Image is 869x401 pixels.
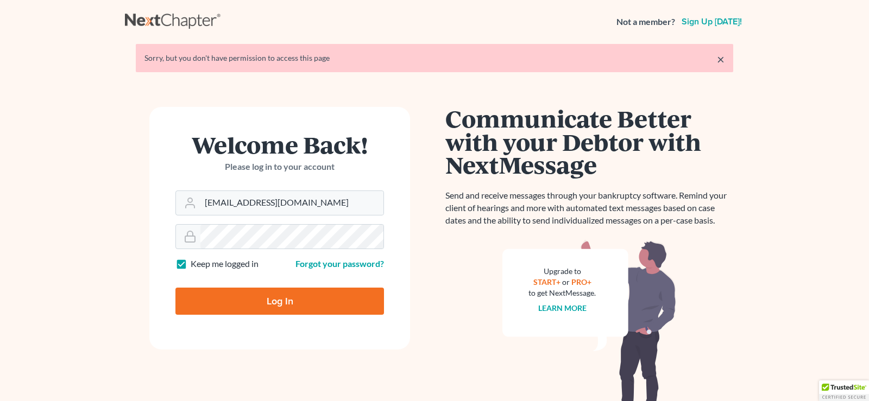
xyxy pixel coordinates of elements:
a: START+ [533,277,561,287]
div: to get NextMessage. [528,288,596,298]
div: Upgrade to [528,266,596,277]
input: Email Address [200,191,383,215]
h1: Communicate Better with your Debtor with NextMessage [445,107,733,176]
div: TrustedSite Certified [819,380,869,401]
h1: Welcome Back! [175,133,384,156]
span: or [562,277,570,287]
a: Sign up [DATE]! [679,17,744,26]
input: Log In [175,288,384,315]
label: Keep me logged in [191,258,259,270]
strong: Not a member? [616,16,675,28]
p: Send and receive messages through your bankruptcy software. Remind your client of hearings and mo... [445,189,733,227]
p: Please log in to your account [175,161,384,173]
a: PRO+ [571,277,591,287]
a: × [717,53,725,66]
a: Forgot your password? [295,258,384,269]
a: Learn more [538,303,587,313]
div: Sorry, but you don't have permission to access this page [144,53,725,63]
